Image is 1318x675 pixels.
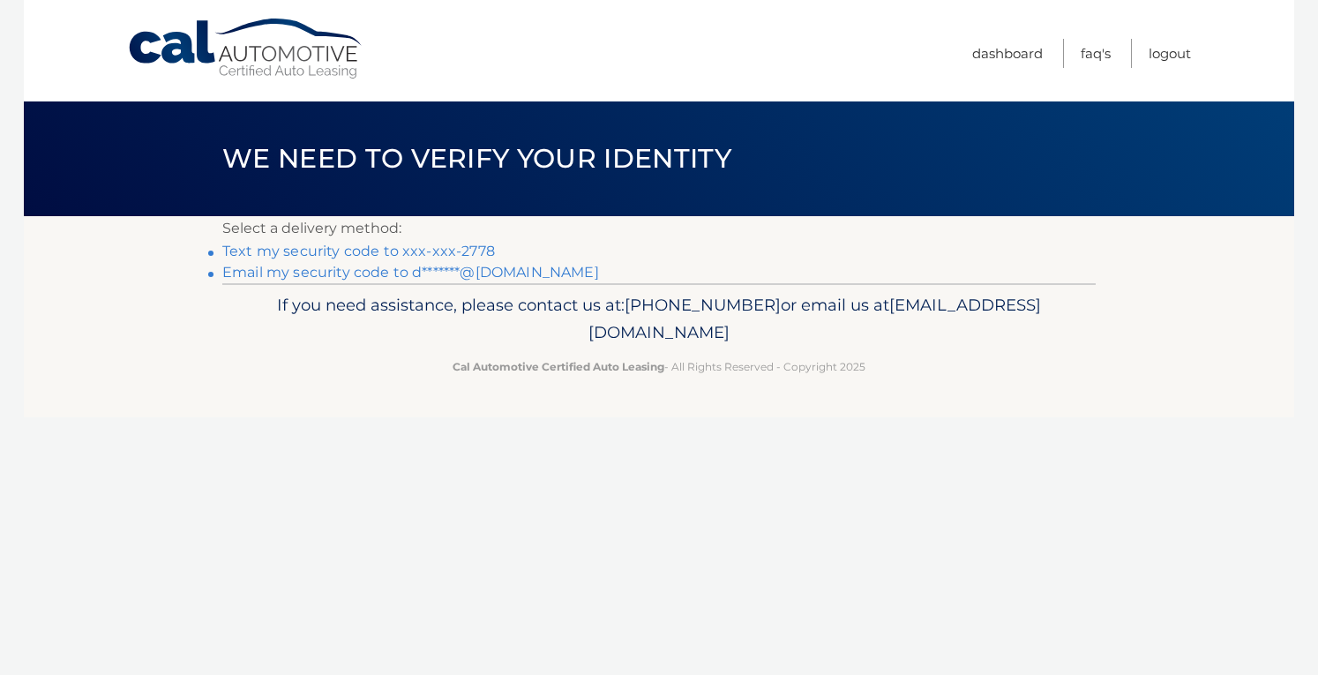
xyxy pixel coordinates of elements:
[453,360,664,373] strong: Cal Automotive Certified Auto Leasing
[222,264,599,281] a: Email my security code to d*******@[DOMAIN_NAME]
[222,142,731,175] span: We need to verify your identity
[234,357,1084,376] p: - All Rights Reserved - Copyright 2025
[234,291,1084,348] p: If you need assistance, please contact us at: or email us at
[625,295,781,315] span: [PHONE_NUMBER]
[127,18,365,80] a: Cal Automotive
[1149,39,1191,68] a: Logout
[972,39,1043,68] a: Dashboard
[222,243,495,259] a: Text my security code to xxx-xxx-2778
[1081,39,1111,68] a: FAQ's
[222,216,1096,241] p: Select a delivery method:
